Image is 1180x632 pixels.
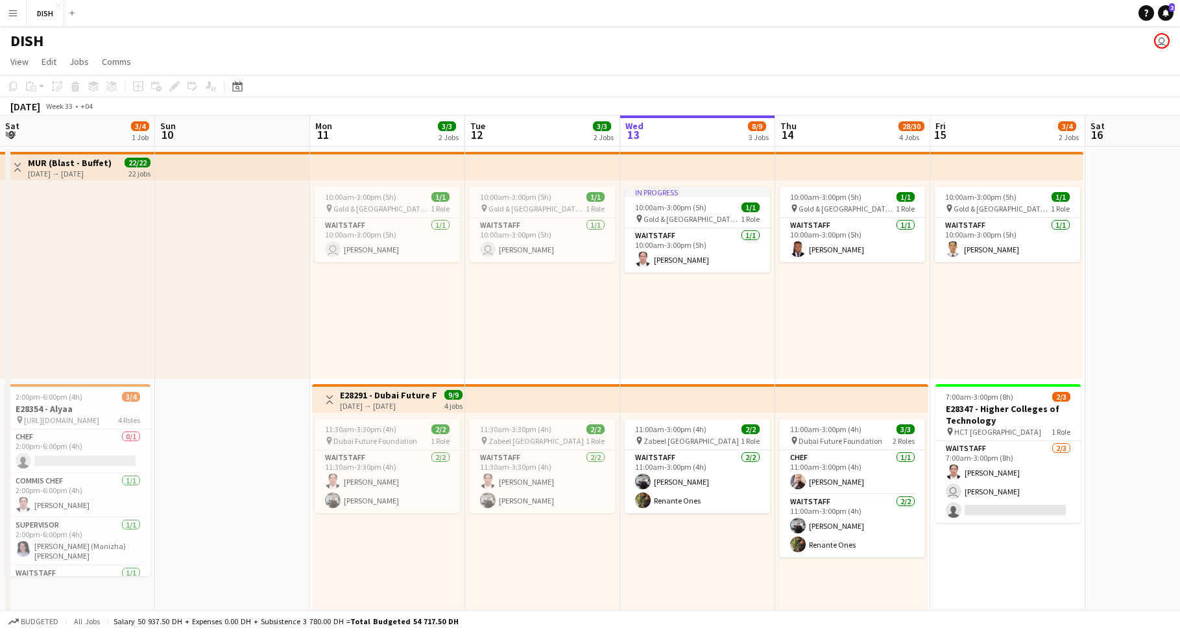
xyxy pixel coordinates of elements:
[780,494,925,557] app-card-role: Waitstaff2/211:00am-3:00pm (4h)[PERSON_NAME]Renante Ones
[625,228,770,273] app-card-role: Waitstaff1/110:00am-3:00pm (5h)[PERSON_NAME]
[69,56,89,67] span: Jobs
[431,204,450,213] span: 1 Role
[27,1,64,26] button: DISH
[132,132,149,142] div: 1 Job
[10,31,43,51] h1: DISH
[635,202,706,212] span: 10:00am-3:00pm (5h)
[5,566,151,610] app-card-role: Waitstaff1/1
[325,192,396,202] span: 10:00am-3:00pm (5h)
[36,53,62,70] a: Edit
[114,616,459,626] div: Salary 50 937.50 DH + Expenses 0.00 DH + Subsistence 3 780.00 DH =
[935,384,1081,523] div: 7:00am-3:00pm (8h)2/3E28347 - Higher Colleges of Technology HCT [GEOGRAPHIC_DATA]1 RoleWaitstaff2...
[315,419,460,513] app-job-card: 11:30am-3:30pm (4h)2/2 Dubai Future Foundation1 RoleWaitstaff2/211:30am-3:30pm (4h)[PERSON_NAME][...
[125,158,151,167] span: 22/22
[748,121,766,131] span: 8/9
[1158,5,1174,21] a: 2
[480,192,551,202] span: 10:00am-3:00pm (5h)
[897,424,915,434] span: 3/3
[10,56,29,67] span: View
[1051,204,1070,213] span: 1 Role
[333,204,431,213] span: Gold & [GEOGRAPHIC_DATA], [PERSON_NAME] Rd - Al Quoz - Al Quoz Industrial Area 3 - [GEOGRAPHIC_DA...
[315,120,332,132] span: Mon
[5,120,19,132] span: Sat
[899,132,924,142] div: 4 Jobs
[625,187,770,197] div: In progress
[594,132,614,142] div: 2 Jobs
[954,204,1051,213] span: Gold & [GEOGRAPHIC_DATA], [PERSON_NAME] Rd - Al Quoz - Al Quoz Industrial Area 3 - [GEOGRAPHIC_DA...
[897,192,915,202] span: 1/1
[122,392,140,402] span: 3/4
[64,53,94,70] a: Jobs
[1052,392,1070,402] span: 2/3
[470,218,615,262] app-card-role: Waitstaff1/110:00am-3:00pm (5h) [PERSON_NAME]
[935,120,946,132] span: Fri
[593,121,611,131] span: 3/3
[780,450,925,494] app-card-role: Chef1/111:00am-3:00pm (4h)[PERSON_NAME]
[333,436,417,446] span: Dubai Future Foundation
[778,127,797,142] span: 14
[741,424,760,434] span: 2/2
[644,436,739,446] span: Zabeel [GEOGRAPHIC_DATA]
[444,390,463,400] span: 9/9
[898,121,924,131] span: 28/30
[586,204,605,213] span: 1 Role
[43,101,75,111] span: Week 33
[28,157,112,169] h3: MUR (Blast - Buffet)
[480,424,551,434] span: 11:30am-3:30pm (4h)
[80,101,93,111] div: +04
[97,53,136,70] a: Comms
[5,403,151,415] h3: E28354 - Alyaa
[1058,121,1076,131] span: 3/4
[625,450,770,513] app-card-role: Waitstaff2/211:00am-3:00pm (4h)[PERSON_NAME]Renante Ones
[5,430,151,474] app-card-role: Chef0/12:00pm-6:00pm (4h)
[3,127,19,142] span: 9
[6,614,60,629] button: Budgeted
[780,187,925,262] app-job-card: 10:00am-3:00pm (5h)1/1 Gold & [GEOGRAPHIC_DATA], [PERSON_NAME] Rd - Al Quoz - Al Quoz Industrial ...
[350,616,459,626] span: Total Budgeted 54 717.50 DH
[935,187,1080,262] div: 10:00am-3:00pm (5h)1/1 Gold & [GEOGRAPHIC_DATA], [PERSON_NAME] Rd - Al Quoz - Al Quoz Industrial ...
[340,389,437,401] h3: E28291 - Dubai Future Foundation
[16,392,82,402] span: 2:00pm-6:00pm (4h)
[431,436,450,446] span: 1 Role
[586,436,605,446] span: 1 Role
[118,415,140,425] span: 4 Roles
[431,192,450,202] span: 1/1
[586,424,605,434] span: 2/2
[315,450,460,513] app-card-role: Waitstaff2/211:30am-3:30pm (4h)[PERSON_NAME][PERSON_NAME]
[340,401,437,411] div: [DATE] → [DATE]
[749,132,769,142] div: 3 Jobs
[470,120,485,132] span: Tue
[5,384,151,576] app-job-card: 2:00pm-6:00pm (4h)3/4E28354 - Alyaa [URL][DOMAIN_NAME]4 RolesChef0/12:00pm-6:00pm (4h) Commis Che...
[158,127,176,142] span: 10
[625,120,644,132] span: Wed
[470,187,615,262] app-job-card: 10:00am-3:00pm (5h)1/1 Gold & [GEOGRAPHIC_DATA], [PERSON_NAME] Rd - Al Quoz - Al Quoz Industrial ...
[780,419,925,557] div: 11:00am-3:00pm (4h)3/3 Dubai Future Foundation2 RolesChef1/111:00am-3:00pm (4h)[PERSON_NAME]Waits...
[160,120,176,132] span: Sun
[799,204,896,213] span: Gold & [GEOGRAPHIC_DATA], [PERSON_NAME] Rd - Al Quoz - Al Quoz Industrial Area 3 - [GEOGRAPHIC_DA...
[470,419,615,513] app-job-card: 11:30am-3:30pm (4h)2/2 Zabeel [GEOGRAPHIC_DATA]1 RoleWaitstaff2/211:30am-3:30pm (4h)[PERSON_NAME]...
[741,214,760,224] span: 1 Role
[586,192,605,202] span: 1/1
[896,204,915,213] span: 1 Role
[438,121,456,131] span: 3/3
[1090,120,1105,132] span: Sat
[313,127,332,142] span: 11
[431,424,450,434] span: 2/2
[935,403,1081,426] h3: E28347 - Higher Colleges of Technology
[644,214,741,224] span: Gold & [GEOGRAPHIC_DATA], [PERSON_NAME] Rd - Al Quoz - Al Quoz Industrial Area 3 - [GEOGRAPHIC_DA...
[488,204,586,213] span: Gold & [GEOGRAPHIC_DATA], [PERSON_NAME] Rd - Al Quoz - Al Quoz Industrial Area 3 - [GEOGRAPHIC_DA...
[488,436,584,446] span: Zabeel [GEOGRAPHIC_DATA]
[439,132,459,142] div: 2 Jobs
[315,187,460,262] div: 10:00am-3:00pm (5h)1/1 Gold & [GEOGRAPHIC_DATA], [PERSON_NAME] Rd - Al Quoz - Al Quoz Industrial ...
[790,424,861,434] span: 11:00am-3:00pm (4h)
[315,218,460,262] app-card-role: Waitstaff1/110:00am-3:00pm (5h) [PERSON_NAME]
[625,419,770,513] app-job-card: 11:00am-3:00pm (4h)2/2 Zabeel [GEOGRAPHIC_DATA]1 RoleWaitstaff2/211:00am-3:00pm (4h)[PERSON_NAME]...
[10,100,40,113] div: [DATE]
[623,127,644,142] span: 13
[790,192,861,202] span: 10:00am-3:00pm (5h)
